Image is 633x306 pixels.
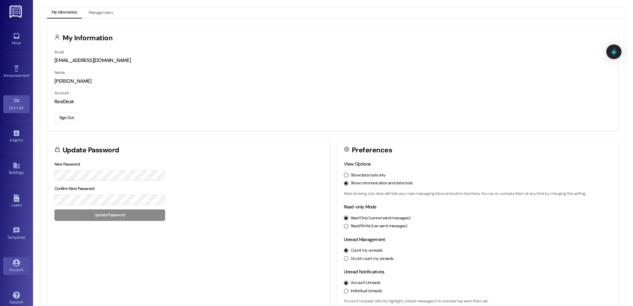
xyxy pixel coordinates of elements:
[84,7,117,18] button: Manage Users
[29,72,30,77] span: •
[351,180,413,186] label: Show communication and data tools
[3,95,30,113] a: Site Visit •
[54,112,79,124] button: Sign Out
[47,7,82,18] button: My Information
[54,186,95,191] label: Confirm New Password
[344,236,385,242] label: Unread Management
[344,161,371,167] label: View Options
[54,78,612,85] div: [PERSON_NAME]
[3,225,30,243] a: Templates •
[10,6,23,18] img: ResiDesk Logo
[351,256,394,262] label: Do not count my unreads
[54,49,64,55] label: Email
[3,128,30,145] a: Insights •
[63,35,113,42] h3: My Information
[351,280,380,286] label: Account Unreads
[352,147,392,154] h3: Preferences
[63,147,119,154] h3: Update Password
[351,248,382,254] label: Count my unreads
[351,172,386,178] label: Show data tools only
[344,204,377,210] label: Read-only Mode
[351,223,407,229] label: Read/Write (can send messages)
[24,105,25,109] span: •
[54,90,69,96] label: Account
[3,30,30,48] a: Inbox
[3,257,30,275] a: Account
[351,288,382,294] label: Individual Unreads
[344,269,384,275] label: Unread Notifications
[351,215,410,221] label: Read Only (cannot send messages)
[54,162,80,167] label: New Password
[23,137,24,141] span: •
[344,191,612,197] p: Note: showing only data will hide your main messaging inbox and admin functions. You can re-activ...
[54,98,612,105] div: ResiDesk
[3,160,30,178] a: Buildings
[3,193,30,210] a: Leads
[25,234,26,239] span: •
[54,57,612,64] div: [EMAIL_ADDRESS][DOMAIN_NAME]
[54,70,65,75] label: Name
[344,298,612,304] p: 'Account Unreads' will only highlight unread messages if no one else has seen them yet.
